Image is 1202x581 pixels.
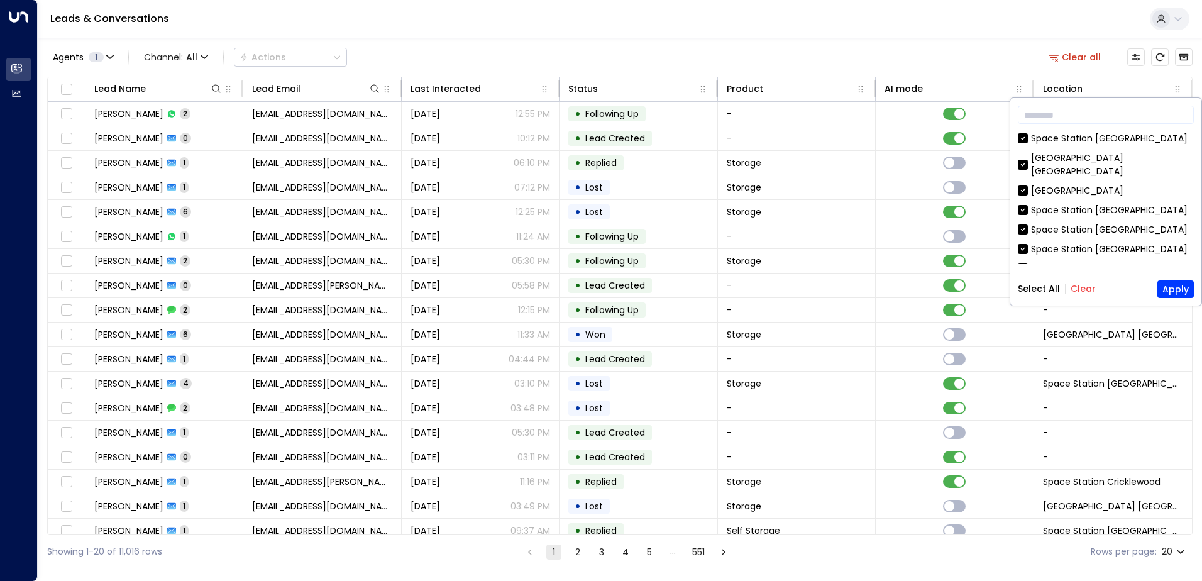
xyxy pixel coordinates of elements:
span: anton.t.morrell@outlook.com [252,475,392,488]
span: 1 [180,157,189,168]
div: Lead Email [252,81,380,96]
div: • [575,348,581,370]
span: 0 [180,133,191,143]
div: • [575,128,581,149]
div: Lead Name [94,81,146,96]
button: Clear [1071,284,1096,294]
span: jimnewbold64@gmail.com [252,304,392,316]
div: [GEOGRAPHIC_DATA] [GEOGRAPHIC_DATA] [1031,152,1194,178]
span: Toggle select all [58,82,74,97]
div: [GEOGRAPHIC_DATA] [1031,184,1123,197]
span: May 20, 2025 [411,524,440,537]
span: Storage [727,157,761,169]
span: 2 [180,402,190,413]
div: Space Station Handsworth [1018,262,1194,275]
span: khaseer@hotmail.co.uk [252,157,392,169]
span: Lost [585,377,603,390]
p: 12:55 PM [516,108,550,120]
button: Customize [1127,48,1145,66]
span: Toggle select row [58,499,74,514]
td: - [718,396,876,420]
div: Space Station [GEOGRAPHIC_DATA] [1031,243,1188,256]
span: Toggle select row [58,474,74,490]
div: Lead Name [94,81,223,96]
button: Go to next page [716,545,731,560]
span: 6 [180,329,191,340]
span: Space Station Kings Heath [1043,328,1183,341]
span: Jul 09, 2025 [411,500,440,512]
span: Jaswinder KANG [94,402,163,414]
span: Toggle select row [58,204,74,220]
div: • [575,446,581,468]
span: 1 [89,52,104,62]
div: • [575,226,581,247]
span: Storage [727,255,761,267]
div: • [575,299,581,321]
div: Product [727,81,763,96]
nav: pagination navigation [522,544,732,560]
td: - [718,445,876,469]
label: Rows per page: [1091,545,1157,558]
a: Leads & Conversations [50,11,169,26]
td: - [1034,421,1192,445]
span: Following Up [585,230,639,243]
span: Sam Haider [94,328,163,341]
span: Toggle select row [58,278,74,294]
div: Actions [240,52,286,63]
span: Toggle select row [58,155,74,171]
p: 05:30 PM [512,255,550,267]
span: Charlotte.e.m.w@live.com [252,426,392,439]
span: Storage [727,181,761,194]
span: aliabdelaal333@hotmail.com [252,181,392,194]
span: Charlie Smith [94,377,163,390]
span: Toggle select row [58,425,74,441]
span: Lead Created [585,353,645,365]
span: Replied [585,157,617,169]
span: Toggle select row [58,302,74,318]
p: 09:37 AM [510,524,550,537]
span: Storage [727,206,761,218]
span: annalise.inglis@gmail.com [252,255,392,267]
span: Jun 03, 2025 [411,426,440,439]
div: [GEOGRAPHIC_DATA] [GEOGRAPHIC_DATA] [1018,152,1194,178]
button: Actions [234,48,347,67]
span: Space Station Cricklewood [1043,475,1161,488]
span: Aug 12, 2025 [411,451,440,463]
span: Jul 25, 2025 [411,402,440,414]
span: Toggle select row [58,106,74,122]
span: Storage [727,377,761,390]
button: Select All [1018,284,1060,294]
span: 1 [180,525,189,536]
span: Storage [727,500,761,512]
span: Space Station Wakefield [1043,377,1183,390]
div: • [575,520,581,541]
span: James Cooper [94,108,163,120]
div: AI mode [885,81,1013,96]
span: Agents [53,53,84,62]
span: Toggle select row [58,351,74,367]
div: • [575,201,581,223]
span: 1 [180,476,189,487]
span: 1 [180,353,189,364]
span: Antonio Cavaliere [94,475,163,488]
td: - [718,421,876,445]
button: Go to page 551 [690,545,707,560]
button: Go to page 2 [570,545,585,560]
span: Aug 03, 2025 [411,475,440,488]
span: Charlotte Wilkinson [94,426,163,439]
span: May 20, 2025 [411,230,440,243]
span: Lead Created [585,451,645,463]
td: - [1034,396,1192,420]
button: page 1 [546,545,561,560]
td: - [718,126,876,150]
span: Toggle select row [58,523,74,539]
span: Toggle select row [58,376,74,392]
span: Self Storage [727,524,780,537]
div: • [575,177,581,198]
p: 04:44 PM [509,353,550,365]
button: Go to page 4 [618,545,633,560]
span: beckyackroyd92@gmail.com [252,524,392,537]
div: Status [568,81,697,96]
span: Toggle select row [58,131,74,147]
span: charsmith040@gmai.com [252,377,392,390]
